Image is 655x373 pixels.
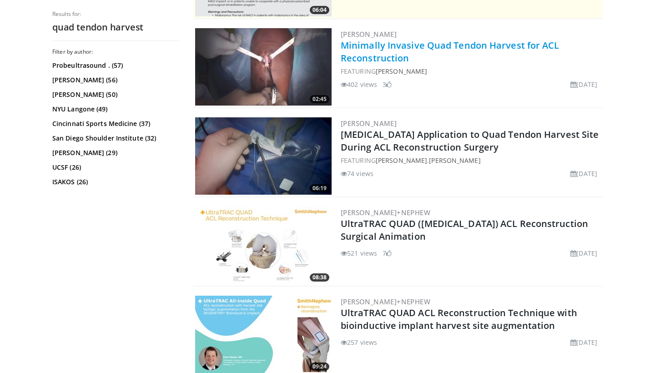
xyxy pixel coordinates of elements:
[376,67,427,76] a: [PERSON_NAME]
[341,80,377,89] li: 402 views
[341,297,430,306] a: [PERSON_NAME]+Nephew
[52,148,177,157] a: [PERSON_NAME] (29)
[52,105,177,114] a: NYU Langone (49)
[52,134,177,143] a: San Diego Shoulder Institute (32)
[341,208,430,217] a: [PERSON_NAME]+Nephew
[52,76,177,85] a: [PERSON_NAME] (56)
[52,61,177,70] a: Probeultrasound . (57)
[310,6,329,14] span: 06:04
[570,169,597,178] li: [DATE]
[195,207,332,284] img: be68afc5-5bc4-46ec-a9b0-23f64f3076cb.300x170_q85_crop-smart_upscale.jpg
[341,30,397,39] a: [PERSON_NAME]
[341,217,588,242] a: UltraTRAC QUAD ([MEDICAL_DATA]) ACL Reconstruction Surgical Animation
[383,80,392,89] li: 3
[570,80,597,89] li: [DATE]
[195,28,332,106] a: 02:45
[376,156,427,165] a: [PERSON_NAME]
[52,177,177,186] a: ISAKOS (26)
[310,273,329,282] span: 08:38
[52,90,177,99] a: [PERSON_NAME] (50)
[52,21,180,33] h2: quad tendon harvest
[195,117,332,195] a: 06:19
[429,156,480,165] a: [PERSON_NAME]
[341,307,577,332] a: UltraTRAC QUAD ACL Reconstruction Technique with bioinductive implant harvest site augmentation
[310,184,329,192] span: 06:19
[570,248,597,258] li: [DATE]
[341,248,377,258] li: 521 views
[195,296,332,373] img: 2a7f4bdd-8c42-48c0-919e-50940e1c2f73.300x170_q85_crop-smart_upscale.jpg
[310,363,329,371] span: 09:24
[341,119,397,128] a: [PERSON_NAME]
[52,48,180,55] h3: Filter by author:
[341,156,601,165] div: FEATURING ,
[310,95,329,103] span: 02:45
[341,66,601,76] div: FEATURING
[195,28,332,106] img: 137f2d6b-da89-4a84-be81-d80563d2d302.300x170_q85_crop-smart_upscale.jpg
[195,296,332,373] a: 09:24
[570,338,597,347] li: [DATE]
[341,338,377,347] li: 257 views
[52,10,180,18] p: Results for:
[341,128,599,153] a: [MEDICAL_DATA] Application to Quad Tendon Harvest Site During ACL Reconstruction Surgery
[195,207,332,284] a: 08:38
[383,248,392,258] li: 7
[52,163,177,172] a: UCSF (26)
[195,117,332,195] img: 6d3d0c34-260e-497a-a4df-cbf37e0a88d2.300x170_q85_crop-smart_upscale.jpg
[341,39,559,64] a: Minimally Invasive Quad Tendon Harvest for ACL Reconstruction
[341,169,373,178] li: 74 views
[52,119,177,128] a: Cincinnati Sports Medicine (37)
